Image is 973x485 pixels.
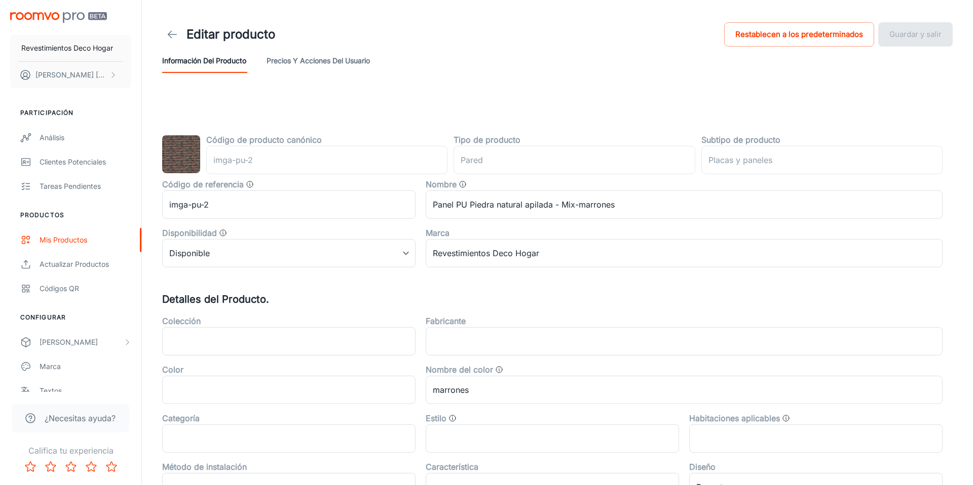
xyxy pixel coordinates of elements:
[61,457,81,477] button: Rate 3 star
[162,135,200,173] img: Panel PU Piedra natural apilada - Mix-marrones
[267,49,370,73] button: Precios y acciones del usuario
[21,43,113,54] p: Revestimientos Deco Hogar
[426,315,466,327] label: Fabricante
[40,181,131,192] div: Tareas pendientes
[162,412,200,424] label: Categoría
[495,366,503,374] svg: Categorías generales de colores. P. ej., «Nube», «Eclipse» o «Inauguración de galería».
[162,461,247,473] label: Método de instalación
[162,49,246,73] button: Información del producto
[35,69,107,80] p: [PERSON_NAME] [PERSON_NAME]
[459,180,467,188] svg: Nombre del producto
[162,227,217,239] label: Disponibilidad
[448,414,457,422] svg: Estilo del producto, como "Tradicional" o "Minimalista".
[426,363,493,376] label: Nombre del color
[40,283,131,294] div: Códigos QR
[724,22,874,47] button: Restablecen a los predeterminados
[8,444,133,457] p: Califica tu experiencia
[701,134,780,146] label: Subtipo de producto
[426,227,450,239] label: Marca
[689,412,780,424] label: Habitaciones aplicables
[40,337,123,348] div: [PERSON_NAME]
[162,178,244,190] label: Código de referencia
[206,134,322,146] label: Código de producto canónico
[81,457,101,477] button: Rate 4 star
[40,361,131,372] div: Marca
[186,25,275,44] h1: Editar producto
[782,414,790,422] svg: El tipo de habitaciones a las que se puede aplicar este producto
[689,461,716,473] label: Diseño
[426,461,478,473] label: Característica
[101,457,122,477] button: Rate 5 star
[162,292,953,307] h5: Detalles del Producto.
[426,178,457,190] label: Nombre
[40,259,131,270] div: Actualizar productos
[162,239,416,267] div: Disponible
[162,315,201,327] label: Colección
[40,156,131,168] div: Clientes potenciales
[20,457,41,477] button: Rate 1 star
[40,385,131,396] div: Textos
[45,412,116,424] span: ¿Necesitas ayuda?
[41,457,61,477] button: Rate 2 star
[10,35,131,61] button: Revestimientos Deco Hogar
[40,132,131,143] div: Análisis
[40,234,131,246] div: Mis productos
[10,12,107,23] img: Roomvo PRO Beta
[454,134,520,146] label: Tipo de producto
[10,62,131,88] button: [PERSON_NAME] [PERSON_NAME]
[162,363,183,376] label: Color
[219,229,227,237] svg: El valor que determina si el producto está disponible, descatalogado o agotado.
[426,412,446,424] label: Estilo
[246,180,254,188] svg: SKU del producto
